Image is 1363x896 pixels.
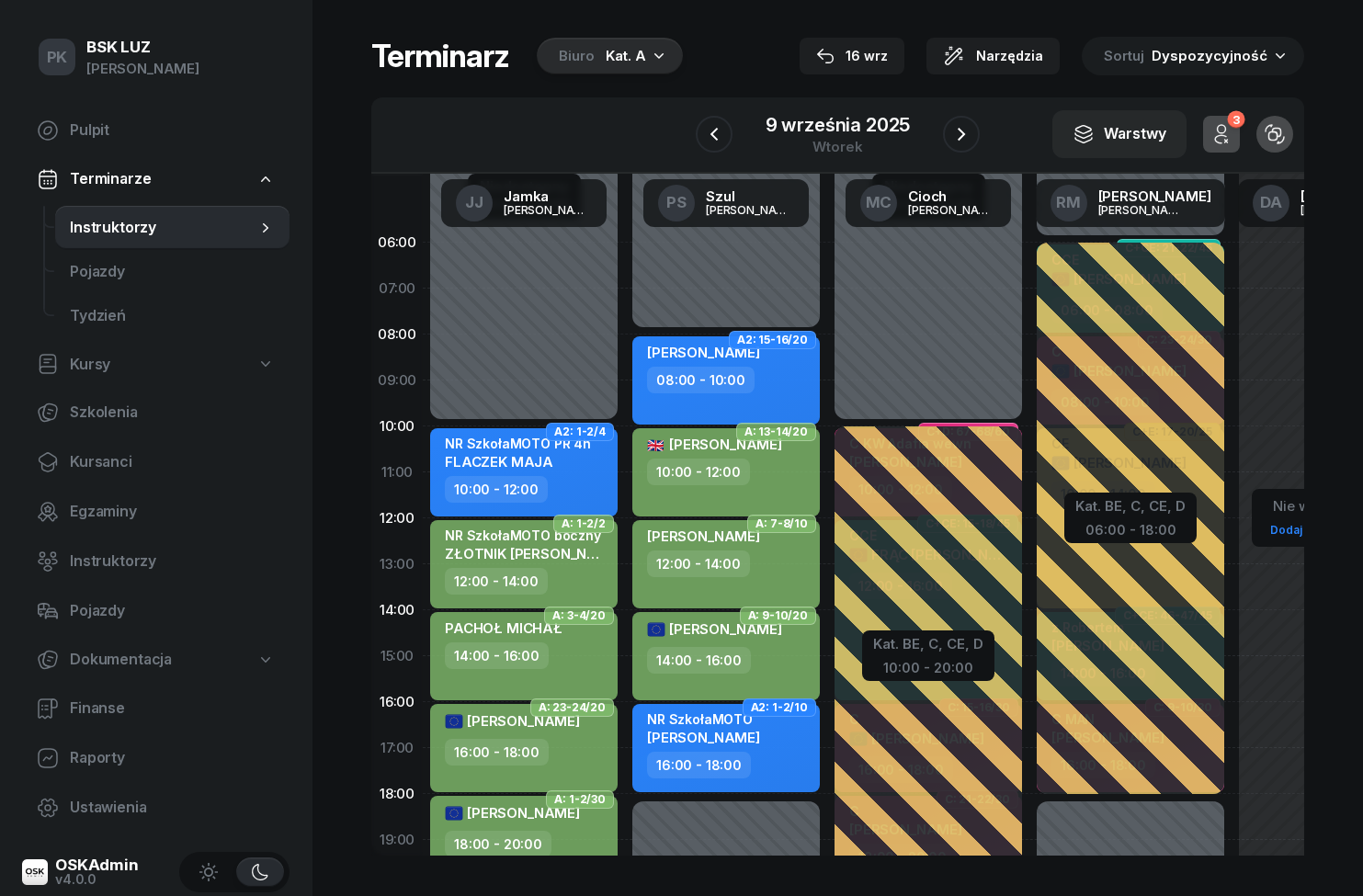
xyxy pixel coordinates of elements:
[22,490,290,534] a: Egzaminy
[55,873,139,886] div: v4.0.0
[1104,44,1148,68] span: Sortuj
[371,449,423,495] div: 11:00
[559,45,595,67] div: Biuro
[70,260,275,284] span: Pojazdy
[70,167,151,191] span: Terminarze
[371,40,509,73] h1: Terminarz
[70,353,110,377] span: Kursy
[873,632,983,656] div: Kat. BE, C, CE, D
[1260,195,1282,210] span: DA
[22,589,290,633] a: Pojazdy
[70,304,275,328] span: Tydzień
[647,367,755,393] div: 08:00 - 10:00
[1073,122,1166,146] div: Warstwy
[1052,110,1187,158] button: Warstwy
[606,45,646,67] div: Kat. A
[445,619,562,637] span: PACHOŁ MICHAŁ
[445,831,551,857] div: 18:00 - 20:00
[371,266,423,312] div: 07:00
[371,357,423,403] div: 09:00
[1036,179,1226,227] a: RM[PERSON_NAME][PERSON_NAME]
[86,57,199,81] div: [PERSON_NAME]
[755,522,808,526] span: A: 7-8/10
[647,527,760,545] span: [PERSON_NAME]
[70,550,275,573] span: Instruktorzy
[1227,111,1244,129] div: 3
[445,453,553,471] span: FLACZEK MAJA
[445,476,548,503] div: 10:00 - 12:00
[1152,47,1267,64] span: Dyspozycyjność
[371,725,423,771] div: 17:00
[531,38,683,74] button: BiuroKat. A
[800,38,904,74] button: 16 wrz
[504,189,592,203] div: Jamka
[371,679,423,725] div: 16:00
[47,50,68,65] span: PK
[371,312,423,357] div: 08:00
[70,746,275,770] span: Raporty
[371,495,423,541] div: 12:00
[552,614,606,618] span: A: 3-4/20
[873,632,983,675] button: Kat. BE, C, CE, D10:00 - 20:00
[926,38,1060,74] button: Narzędzia
[744,430,808,434] span: A: 13-14/20
[1056,195,1081,210] span: RM
[70,401,275,425] span: Szkolenia
[647,729,760,746] span: [PERSON_NAME]
[643,179,809,227] a: PSSzul[PERSON_NAME]
[441,179,607,227] a: JJJamka[PERSON_NAME]
[22,108,290,153] a: Pulpit
[55,250,290,294] a: Pojazdy
[22,391,290,435] a: Szkolenia
[70,796,275,820] span: Ustawienia
[766,116,911,134] div: 9 września 2025
[1075,518,1186,538] div: 06:00 - 18:00
[873,656,983,675] div: 10:00 - 20:00
[371,541,423,587] div: 13:00
[55,206,290,250] a: Instruktorzy
[445,739,549,766] div: 16:00 - 18:00
[504,204,592,216] div: [PERSON_NAME]
[706,189,794,203] div: Szul
[554,430,606,434] span: A2: 1-2/4
[1098,204,1187,216] div: [PERSON_NAME]
[976,45,1043,67] span: Narzędzia
[445,568,548,595] div: 12:00 - 14:00
[22,344,290,386] a: Kursy
[70,450,275,474] span: Kursanci
[751,706,808,709] span: A2: 1-2/10
[371,220,423,266] div: 06:00
[371,817,423,863] div: 19:00
[647,711,760,727] div: NR SzkołaMOTO
[445,642,549,669] div: 14:00 - 16:00
[445,545,623,562] span: ZŁOTNIK [PERSON_NAME]
[22,686,290,731] a: Finanse
[70,500,275,524] span: Egzaminy
[22,440,290,484] a: Kursanci
[86,40,199,55] div: BSK LUZ
[1075,494,1186,538] button: Kat. BE, C, CE, D06:00 - 18:00
[846,179,1011,227] a: MCCioch[PERSON_NAME]
[647,437,664,454] span: 🇬🇧
[371,403,423,449] div: 10:00
[666,195,687,210] span: PS
[467,804,580,822] span: [PERSON_NAME]
[1203,116,1240,153] button: 3
[22,639,290,681] a: Dokumentacja
[22,158,290,200] a: Terminarze
[70,216,256,240] span: Instruktorzy
[70,599,275,623] span: Pojazdy
[706,204,794,216] div: [PERSON_NAME]
[371,771,423,817] div: 18:00
[647,344,760,361] span: [PERSON_NAME]
[562,522,606,526] span: A: 1-2/2
[539,706,606,709] span: A: 23-24/20
[647,436,782,453] span: [PERSON_NAME]
[737,338,808,342] span: A2: 15-16/20
[55,857,139,873] div: OSKAdmin
[445,527,607,543] div: NR SzkołaMOTO boczny
[465,195,483,210] span: JJ
[70,648,172,672] span: Dokumentacja
[908,189,996,203] div: Cioch
[467,712,580,730] span: [PERSON_NAME]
